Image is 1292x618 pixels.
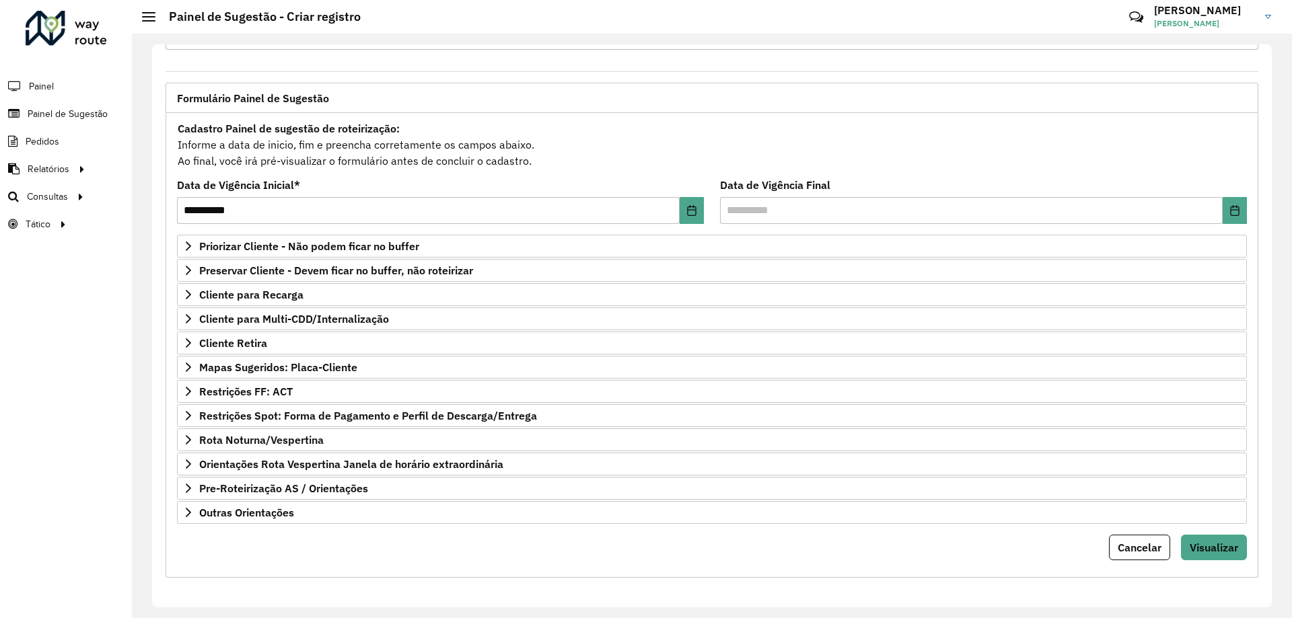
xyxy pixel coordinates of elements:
span: Mapas Sugeridos: Placa-Cliente [199,362,357,373]
strong: Cadastro Painel de sugestão de roteirização: [178,122,400,135]
button: Choose Date [1223,197,1247,224]
a: Cliente para Recarga [177,283,1247,306]
span: Cliente para Recarga [199,289,303,300]
h2: Painel de Sugestão - Criar registro [155,9,361,24]
a: Pre-Roteirização AS / Orientações [177,477,1247,500]
span: Preservar Cliente - Devem ficar no buffer, não roteirizar [199,265,473,276]
a: Rota Noturna/Vespertina [177,428,1247,451]
span: Consultas [27,190,68,204]
span: Cliente Retira [199,338,267,348]
span: Relatórios [28,162,69,176]
span: Tático [26,217,50,231]
span: [PERSON_NAME] [1154,17,1255,30]
a: Priorizar Cliente - Não podem ficar no buffer [177,235,1247,258]
span: Priorizar Cliente - Não podem ficar no buffer [199,241,419,252]
span: Visualizar [1190,541,1238,554]
span: Restrições FF: ACT [199,386,293,397]
h3: [PERSON_NAME] [1154,4,1255,17]
a: Cliente Retira [177,332,1247,354]
span: Restrições Spot: Forma de Pagamento e Perfil de Descarga/Entrega [199,410,537,421]
a: Preservar Cliente - Devem ficar no buffer, não roteirizar [177,259,1247,282]
a: Restrições FF: ACT [177,380,1247,403]
button: Choose Date [680,197,704,224]
span: Cliente para Multi-CDD/Internalização [199,313,389,324]
span: Painel [29,79,54,93]
button: Visualizar [1181,535,1247,560]
span: Painel de Sugestão [28,107,108,121]
div: Informe a data de inicio, fim e preencha corretamente os campos abaixo. Ao final, você irá pré-vi... [177,120,1247,169]
span: Pre-Roteirização AS / Orientações [199,483,368,494]
a: Contato Rápido [1122,3,1151,32]
span: Pedidos [26,134,59,149]
span: Cancelar [1118,541,1161,554]
label: Data de Vigência Final [720,177,830,193]
span: Formulário Painel de Sugestão [177,93,329,104]
a: Orientações Rota Vespertina Janela de horário extraordinária [177,453,1247,475]
a: Outras Orientações [177,501,1247,524]
span: Rota Noturna/Vespertina [199,434,324,445]
label: Data de Vigência Inicial [177,177,300,193]
button: Cancelar [1109,535,1170,560]
a: Restrições Spot: Forma de Pagamento e Perfil de Descarga/Entrega [177,404,1247,427]
a: Mapas Sugeridos: Placa-Cliente [177,356,1247,379]
span: Orientações Rota Vespertina Janela de horário extraordinária [199,459,503,469]
a: Cliente para Multi-CDD/Internalização [177,307,1247,330]
span: Outras Orientações [199,507,294,518]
